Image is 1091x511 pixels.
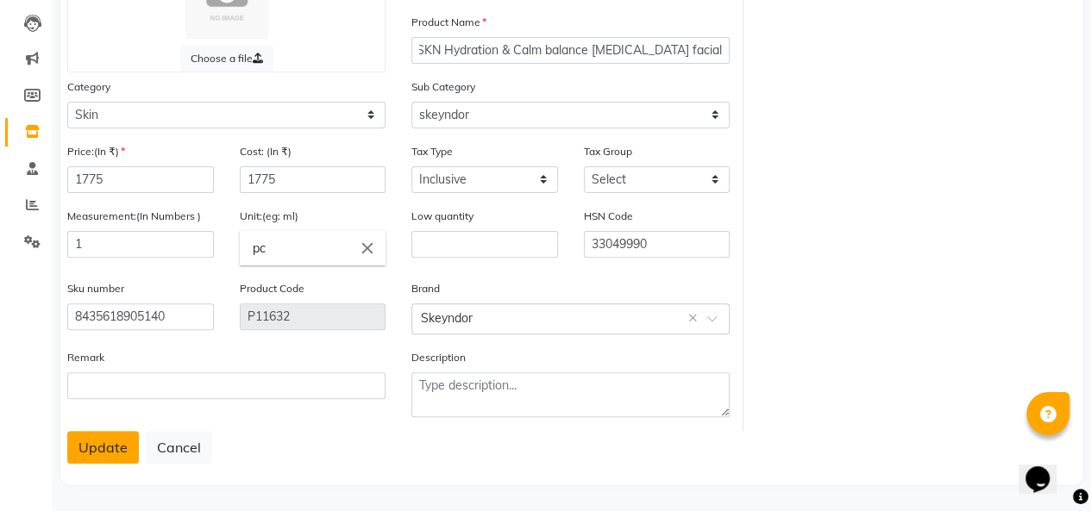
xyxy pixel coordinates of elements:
label: Sub Category [411,79,475,95]
label: Sku number [67,281,124,296]
label: Cost: (In ₹) [240,144,292,159]
iframe: chat widget [1019,442,1074,494]
label: Remark [67,350,104,365]
label: Low quantity [411,209,473,224]
i: Close [358,239,377,258]
label: Tax Group [584,144,632,159]
button: Cancel [146,431,212,464]
label: Tax Type [411,144,453,159]
label: Product Name [411,15,486,30]
button: Update [67,431,139,464]
label: Measurement:(In Numbers ) [67,209,201,224]
input: Leave empty to Autogenerate [240,303,386,330]
label: Unit:(eg: ml) [240,209,298,224]
span: Clear all [687,309,702,327]
label: Choose a file [180,46,273,72]
label: Price:(In ₹) [67,144,125,159]
label: Product Code [240,281,304,296]
label: Description [411,350,466,365]
label: Category [67,79,110,95]
label: HSN Code [584,209,633,224]
label: Brand [411,281,440,296]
